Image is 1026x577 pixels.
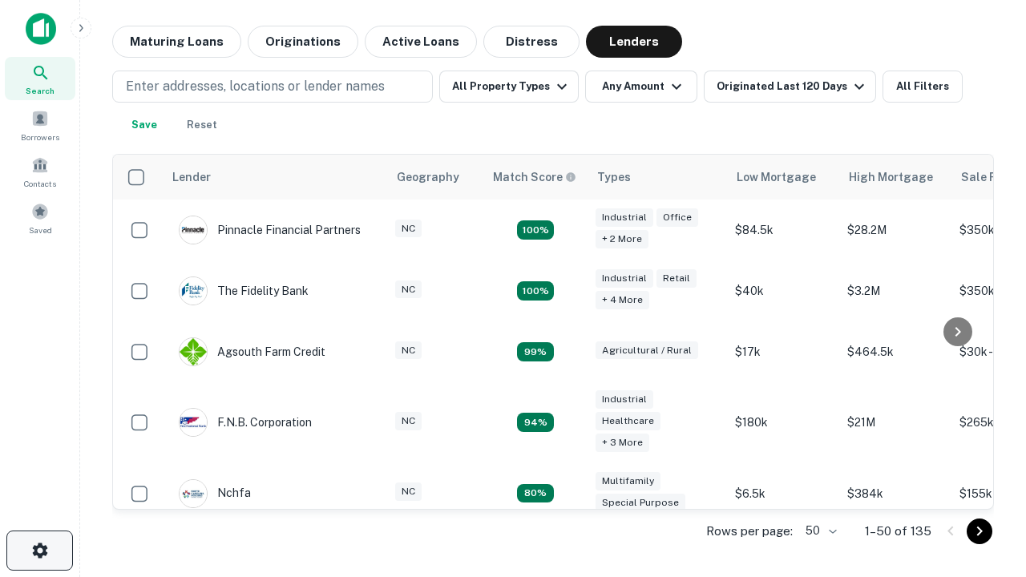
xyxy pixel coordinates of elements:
div: Healthcare [596,412,660,430]
td: $40k [727,260,839,321]
button: Active Loans [365,26,477,58]
div: Office [656,208,698,227]
td: $180k [727,382,839,463]
div: 50 [799,519,839,543]
div: NC [395,280,422,299]
th: Lender [163,155,387,200]
div: + 2 more [596,230,648,248]
div: Agsouth Farm Credit [179,337,325,366]
td: $3.2M [839,260,951,321]
div: The Fidelity Bank [179,276,309,305]
div: NC [395,482,422,501]
td: $28.2M [839,200,951,260]
div: Geography [397,167,459,187]
a: Saved [5,196,75,240]
div: High Mortgage [849,167,933,187]
div: Industrial [596,208,653,227]
a: Borrowers [5,103,75,147]
iframe: Chat Widget [946,449,1026,526]
img: picture [180,338,207,365]
td: $84.5k [727,200,839,260]
img: picture [180,277,207,305]
div: Retail [656,269,697,288]
button: Enter addresses, locations or lender names [112,71,433,103]
div: Industrial [596,390,653,409]
img: picture [180,409,207,436]
span: Contacts [24,177,56,190]
div: Special Purpose [596,494,685,512]
img: capitalize-icon.png [26,13,56,45]
span: Search [26,84,55,97]
td: $6.5k [727,463,839,524]
button: All Filters [883,71,963,103]
span: Borrowers [21,131,59,143]
th: Low Mortgage [727,155,839,200]
div: Low Mortgage [737,167,816,187]
div: Multifamily [596,472,660,490]
div: Matching Properties: 17, hasApolloMatch: undefined [517,484,554,503]
div: Matching Properties: 25, hasApolloMatch: undefined [517,220,554,240]
div: Capitalize uses an advanced AI algorithm to match your search with the best lender. The match sco... [493,168,576,186]
div: Industrial [596,269,653,288]
div: Lender [172,167,211,187]
button: Originated Last 120 Days [704,71,876,103]
button: Save your search to get updates of matches that match your search criteria. [119,109,170,141]
h6: Match Score [493,168,573,186]
div: Nchfa [179,479,251,508]
div: NC [395,220,422,238]
th: Types [588,155,727,200]
button: Any Amount [585,71,697,103]
th: Geography [387,155,483,200]
div: Matching Properties: 21, hasApolloMatch: undefined [517,342,554,361]
div: Matching Properties: 20, hasApolloMatch: undefined [517,413,554,432]
td: $464.5k [839,321,951,382]
button: Distress [483,26,580,58]
div: Agricultural / Rural [596,341,698,360]
button: All Property Types [439,71,579,103]
p: 1–50 of 135 [865,522,931,541]
td: $21M [839,382,951,463]
button: Go to next page [967,518,992,544]
p: Rows per page: [706,522,793,541]
th: Capitalize uses an advanced AI algorithm to match your search with the best lender. The match sco... [483,155,588,200]
img: picture [180,216,207,244]
div: + 3 more [596,434,649,452]
p: Enter addresses, locations or lender names [126,77,385,96]
div: NC [395,412,422,430]
button: Originations [248,26,358,58]
a: Search [5,57,75,100]
img: picture [180,480,207,507]
td: $384k [839,463,951,524]
a: Contacts [5,150,75,193]
div: NC [395,341,422,360]
div: Pinnacle Financial Partners [179,216,361,244]
button: Lenders [586,26,682,58]
div: Originated Last 120 Days [717,77,869,96]
div: F.n.b. Corporation [179,408,312,437]
button: Maturing Loans [112,26,241,58]
div: + 4 more [596,291,649,309]
span: Saved [29,224,52,236]
button: Reset [176,109,228,141]
th: High Mortgage [839,155,951,200]
div: Matching Properties: 38, hasApolloMatch: undefined [517,281,554,301]
div: Types [597,167,631,187]
td: $17k [727,321,839,382]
